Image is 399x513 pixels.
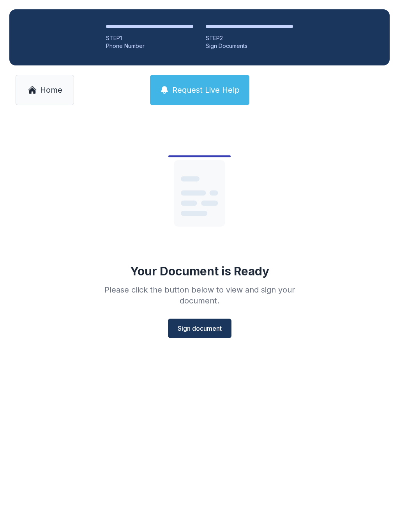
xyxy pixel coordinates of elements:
[206,34,293,42] div: STEP 2
[106,34,193,42] div: STEP 1
[87,284,312,306] div: Please click the button below to view and sign your document.
[206,42,293,50] div: Sign Documents
[178,324,222,333] span: Sign document
[130,264,269,278] div: Your Document is Ready
[172,85,240,95] span: Request Live Help
[106,42,193,50] div: Phone Number
[40,85,62,95] span: Home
